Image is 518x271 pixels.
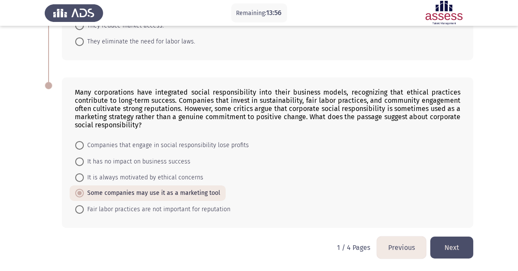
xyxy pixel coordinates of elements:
div: Many corporations have integrated social responsibility into their business models, recognizing t... [75,88,460,129]
button: load previous page [377,237,426,259]
span: Companies that engage in social responsibility lose profits [84,140,249,151]
p: Remaining: [236,8,282,18]
span: Some companies may use it as a marketing tool [84,188,220,198]
span: It has no impact on business success [84,157,190,167]
span: It is always motivated by ethical concerns [84,172,203,183]
button: load next page [430,237,473,259]
img: Assessment logo of ASSESS English Language Assessment (3 Module) (Ad - IB) [415,1,473,25]
span: Fair labor practices are not important for reputation [84,204,230,215]
span: They eliminate the need for labor laws. [84,37,195,47]
p: 1 / 4 Pages [337,243,370,252]
span: 13:56 [267,9,282,17]
img: Assess Talent Management logo [45,1,103,25]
